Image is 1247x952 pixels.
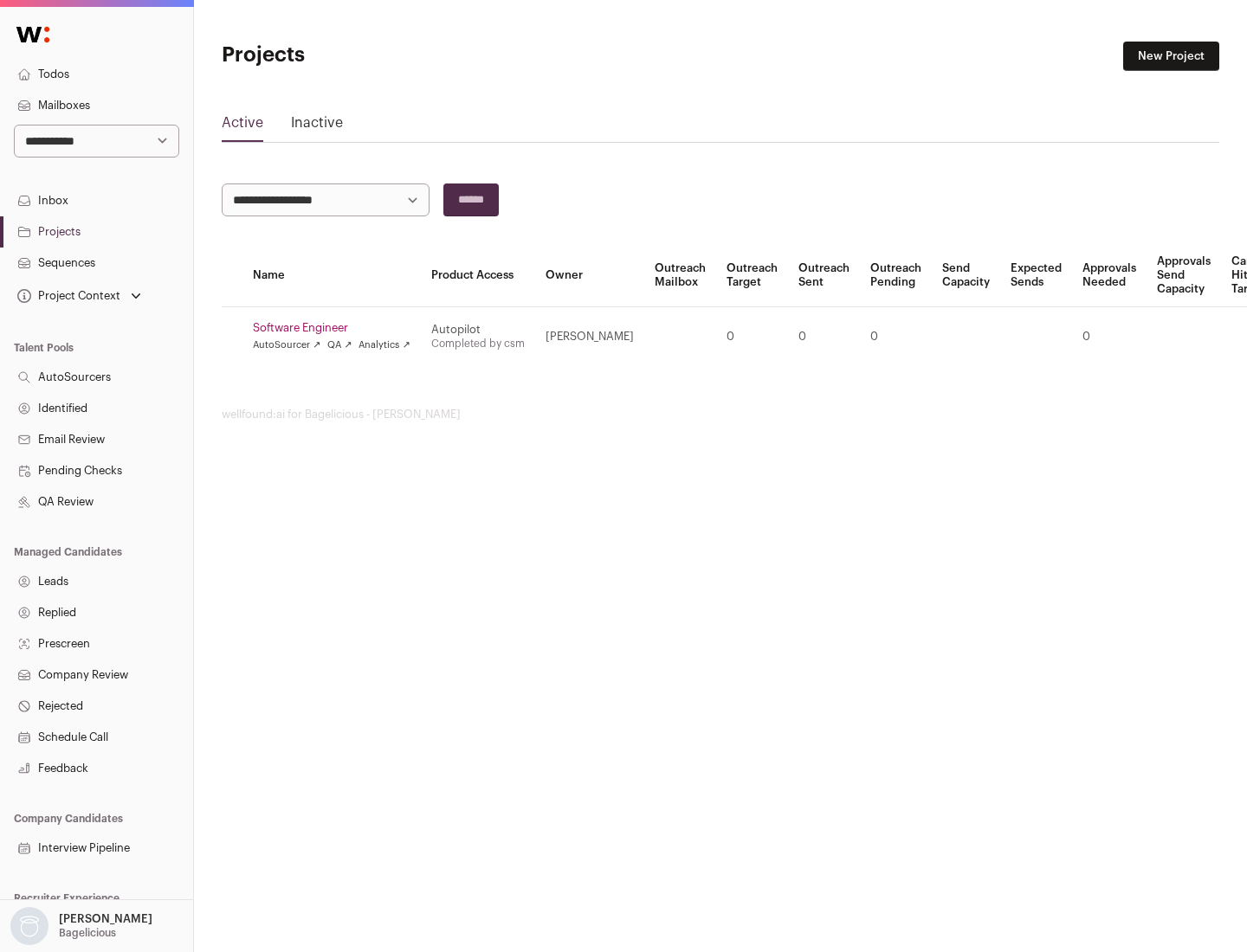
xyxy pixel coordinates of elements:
[253,338,320,352] a: AutoSourcer ↗
[222,408,1219,421] footer: wellfound:ai for Bagelicious - [PERSON_NAME]
[932,244,1000,307] th: Send Capacity
[788,244,860,307] th: Outreach Sent
[59,926,116,940] p: Bagelicious
[242,244,421,307] th: Name
[222,113,263,140] a: Active
[644,244,716,307] th: Outreach Mailbox
[1147,244,1221,307] th: Approvals Send Capacity
[716,244,788,307] th: Outreach Target
[716,307,788,367] td: 0
[222,42,554,69] h1: Projects
[535,307,644,367] td: [PERSON_NAME]
[860,307,932,367] td: 0
[359,338,410,352] a: Analytics ↗
[253,321,410,335] a: Software Engineer
[291,113,343,140] a: Inactive
[431,338,525,349] a: Completed by csm
[1123,42,1219,71] a: New Project
[1072,307,1147,367] td: 0
[535,244,644,307] th: Owner
[1000,244,1072,307] th: Expected Sends
[327,338,352,352] a: QA ↗
[59,912,152,926] p: [PERSON_NAME]
[7,907,156,945] button: Open dropdown
[14,289,120,303] div: Project Context
[7,17,59,52] img: Wellfound
[788,307,860,367] td: 0
[860,244,932,307] th: Outreach Pending
[14,284,145,308] button: Open dropdown
[10,907,48,945] img: nopic.png
[1072,244,1147,307] th: Approvals Needed
[431,323,525,337] div: Autopilot
[421,244,535,307] th: Product Access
